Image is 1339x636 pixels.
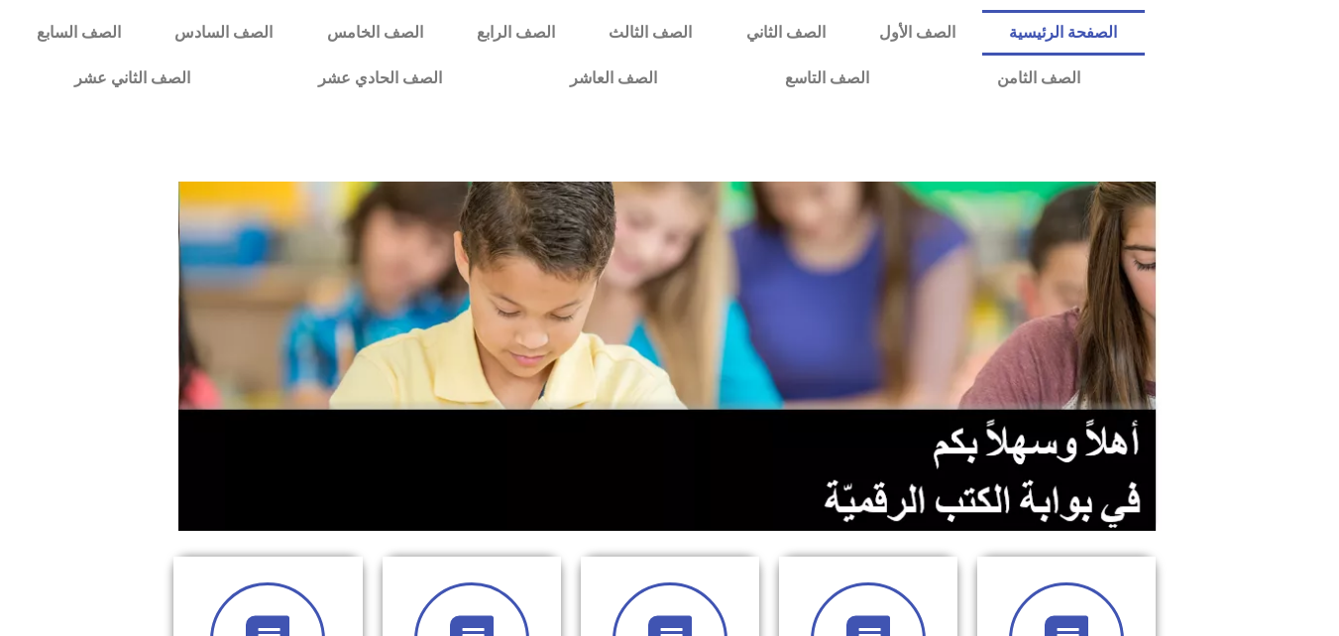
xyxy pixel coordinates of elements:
[720,10,852,56] a: الصف الثاني
[10,10,148,56] a: الصف السابع
[505,56,721,101] a: الصف العاشر
[300,10,450,56] a: الصف الخامس
[933,56,1144,101] a: الصف الثامن
[852,10,982,56] a: الصف الأول
[148,10,299,56] a: الصف السادس
[982,10,1144,56] a: الصفحة الرئيسية
[582,10,719,56] a: الصف الثالث
[721,56,933,101] a: الصف التاسع
[254,56,505,101] a: الصف الحادي عشر
[10,56,254,101] a: الصف الثاني عشر
[450,10,582,56] a: الصف الرابع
